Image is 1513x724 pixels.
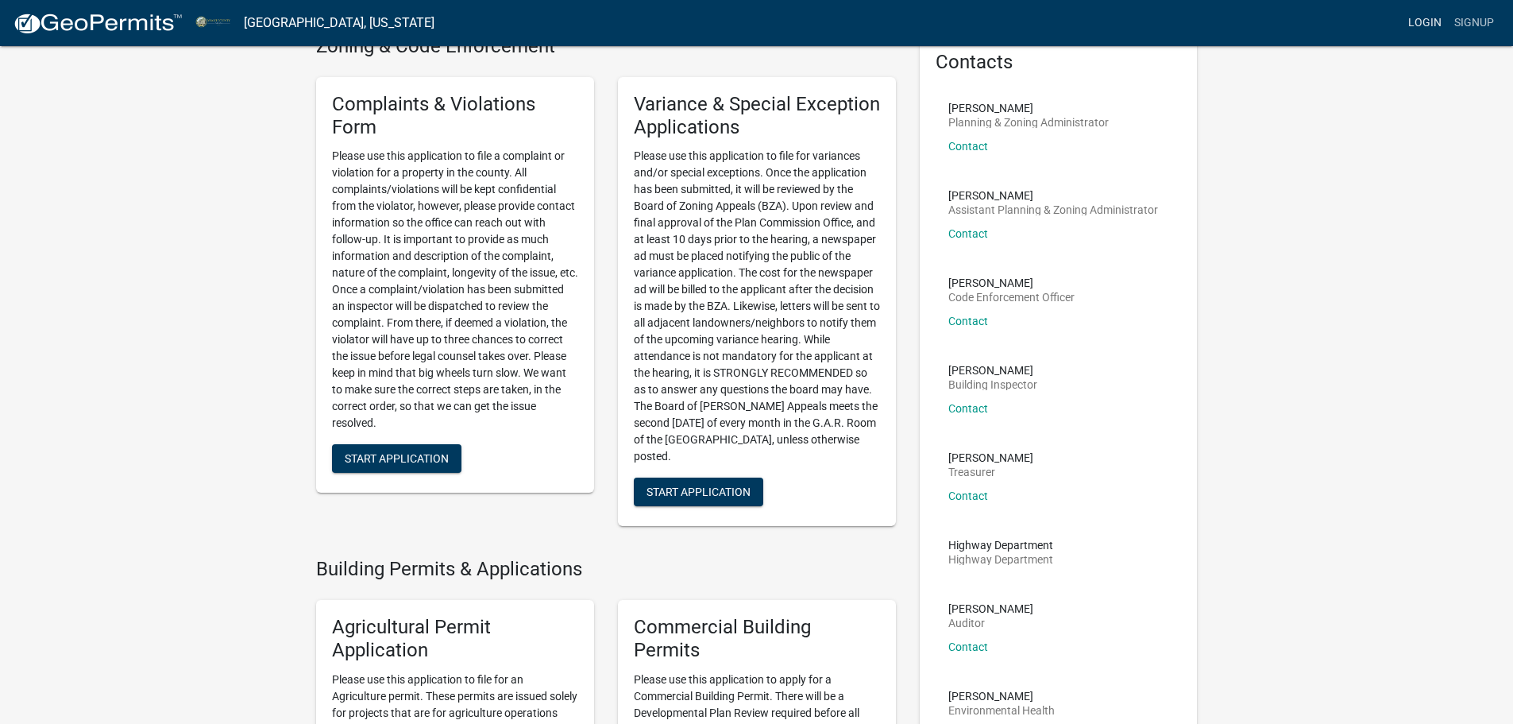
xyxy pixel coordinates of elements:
p: [PERSON_NAME] [948,603,1033,614]
h4: Zoning & Code Enforcement [316,35,896,58]
p: Treasurer [948,467,1033,478]
a: Contact [948,641,988,653]
p: Building Inspector [948,379,1037,390]
h5: Agricultural Permit Application [332,616,578,662]
p: Please use this application to file a complaint or violation for a property in the county. All co... [332,148,578,432]
p: [PERSON_NAME] [948,103,1109,114]
a: [GEOGRAPHIC_DATA], [US_STATE] [244,10,434,37]
p: [PERSON_NAME] [948,452,1033,463]
a: Contact [948,227,988,240]
a: Login [1402,8,1448,38]
a: Contact [948,140,988,153]
h4: Building Permits & Applications [316,558,896,581]
a: Signup [1448,8,1500,38]
h5: Complaints & Violations Form [332,93,578,139]
span: Start Application [345,452,449,465]
p: Code Enforcement Officer [948,292,1075,303]
a: Contact [948,402,988,415]
h5: Commercial Building Permits [634,616,880,662]
a: Contact [948,490,988,502]
h5: Contacts [936,51,1182,74]
p: Planning & Zoning Administrator [948,117,1109,128]
img: Miami County, Indiana [195,12,231,33]
button: Start Application [332,444,461,473]
p: Auditor [948,618,1033,629]
p: Assistant Planning & Zoning Administrator [948,204,1158,215]
p: Highway Department [948,554,1053,565]
p: [PERSON_NAME] [948,277,1075,288]
button: Start Application [634,478,763,506]
h5: Variance & Special Exception Applications [634,93,880,139]
p: [PERSON_NAME] [948,365,1037,376]
span: Start Application [646,486,751,498]
p: Environmental Health [948,705,1055,716]
p: [PERSON_NAME] [948,190,1158,201]
p: Please use this application to file for variances and/or special exceptions. Once the application... [634,148,880,465]
p: Highway Department [948,540,1053,551]
p: [PERSON_NAME] [948,691,1055,702]
a: Contact [948,315,988,327]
